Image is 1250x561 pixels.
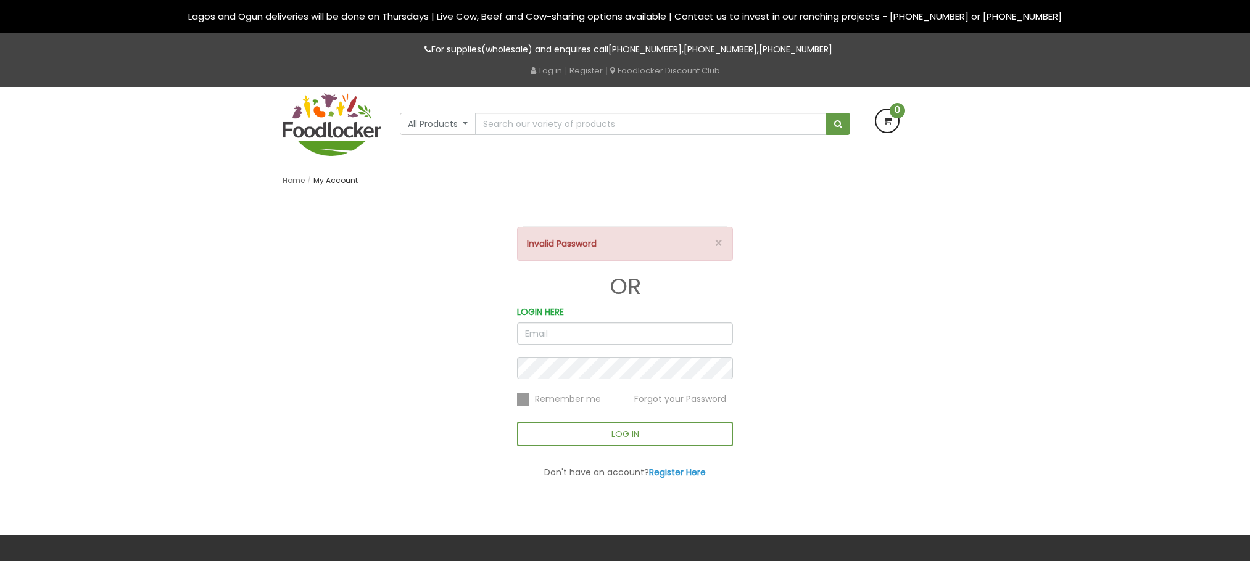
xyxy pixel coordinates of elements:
a: Register Here [649,466,706,478]
a: Register [569,65,603,76]
input: Email [517,322,733,345]
span: | [605,64,608,76]
span: Forgot your Password [634,393,726,405]
span: Lagos and Ogun deliveries will be done on Thursdays | Live Cow, Beef and Cow-sharing options avai... [188,10,1062,23]
a: [PHONE_NUMBER] [684,43,757,55]
a: [PHONE_NUMBER] [759,43,832,55]
img: FoodLocker [283,93,381,156]
label: LOGIN HERE [517,305,564,319]
span: 0 [890,103,905,118]
h1: OR [517,274,733,299]
a: Home [283,175,305,186]
p: For supplies(wholesale) and enquires call , , [283,43,967,57]
p: Don't have an account? [517,465,733,480]
a: Log in [531,65,562,76]
span: | [565,64,567,76]
a: [PHONE_NUMBER] [608,43,682,55]
span: Remember me [535,393,601,405]
strong: Invalid Password [527,237,597,250]
a: Foodlocker Discount Club [610,65,720,76]
button: All Products [400,113,476,135]
button: × [714,237,723,250]
button: LOG IN [517,422,733,446]
input: Search our variety of products [475,113,827,135]
a: Forgot your Password [634,392,726,404]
